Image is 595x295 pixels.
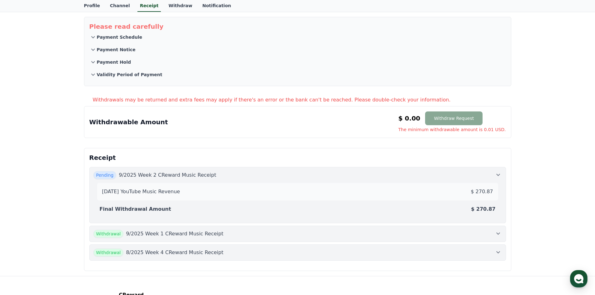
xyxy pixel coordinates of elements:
[93,171,117,179] span: Pending
[425,111,483,125] button: Withdraw Request
[97,47,136,53] p: Payment Notice
[16,207,27,212] span: Home
[89,167,506,223] button: Pending 9/2025 Week 2 CReward Music Receipt [DATE] YouTube Music Revenue $ 270.87 Final Withdrawa...
[2,198,41,214] a: Home
[89,153,506,162] p: Receipt
[93,230,124,238] span: Withdrawal
[93,248,124,257] span: Withdrawal
[471,188,493,195] p: $ 270.87
[89,31,506,43] button: Payment Schedule
[100,205,171,213] p: Final Withdrawal Amount
[89,56,506,68] button: Payment Hold
[398,114,420,123] p: $ 0.00
[126,230,223,238] p: 9/2025 Week 1 CReward Music Receipt
[97,71,162,78] p: Validity Period of Payment
[398,126,506,133] span: The minimum withdrawable amount is 0.01 USD.
[89,43,506,56] button: Payment Notice
[97,59,131,65] p: Payment Hold
[41,198,81,214] a: Messages
[89,226,506,242] button: Withdrawal 9/2025 Week 1 CReward Music Receipt
[97,34,142,40] p: Payment Schedule
[81,198,120,214] a: Settings
[89,68,506,81] button: Validity Period of Payment
[92,207,108,212] span: Settings
[89,22,506,31] p: Please read carefully
[93,96,511,104] p: Withdrawals may be returned and extra fees may apply if there's an error or the bank can't be rea...
[119,171,216,179] p: 9/2025 Week 2 CReward Music Receipt
[102,188,180,195] p: [DATE] YouTube Music Revenue
[126,249,223,256] p: 8/2025 Week 4 CReward Music Receipt
[52,208,70,213] span: Messages
[89,244,506,261] button: Withdrawal 8/2025 Week 4 CReward Music Receipt
[89,118,168,126] p: Withdrawable Amount
[471,205,495,213] p: $ 270.87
